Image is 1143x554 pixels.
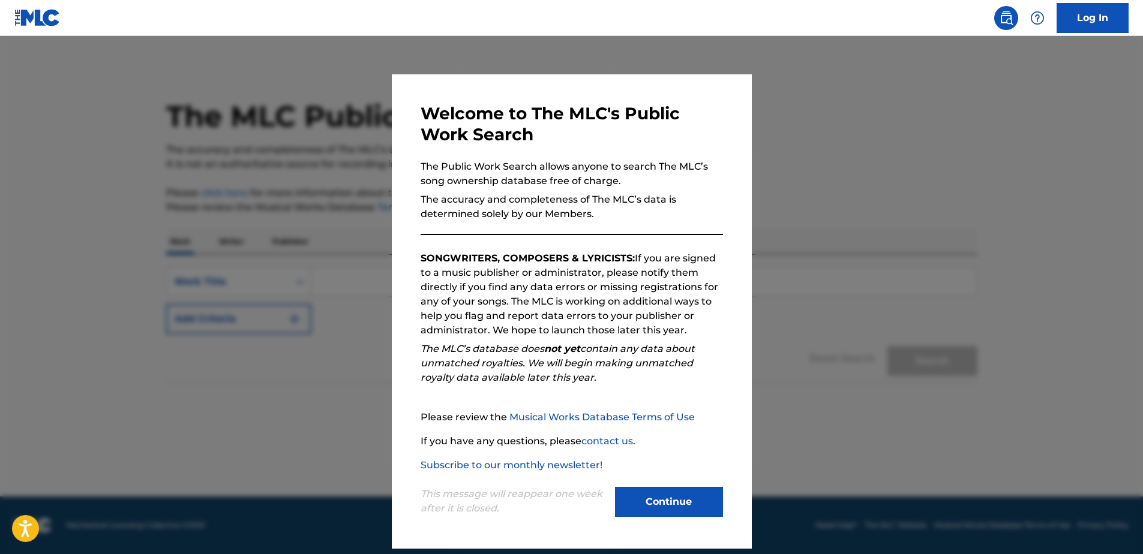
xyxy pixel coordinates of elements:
[421,487,608,516] p: This message will reappear one week after it is closed.
[1025,6,1049,30] div: Help
[1057,3,1129,33] a: Log In
[994,6,1018,30] a: Public Search
[421,159,723,188] p: The Public Work Search allows anyone to search The MLC’s song ownership database free of charge.
[421,103,723,145] h3: Welcome to The MLC's Public Work Search
[544,343,580,354] strong: not yet
[421,434,723,448] p: If you have any questions, please .
[421,192,723,221] p: The accuracy and completeness of The MLC’s data is determined solely by our Members.
[421,343,695,383] em: The MLC’s database does contain any data about unmatched royalties. We will begin making unmatche...
[14,9,61,26] img: MLC Logo
[615,487,723,517] button: Continue
[999,11,1013,25] img: search
[581,435,633,447] a: contact us
[421,459,602,471] a: Subscribe to our monthly newsletter!
[421,410,723,424] p: Please review the
[421,252,635,264] strong: SONGWRITERS, COMPOSERS & LYRICISTS:
[509,411,695,423] a: Musical Works Database Terms of Use
[421,251,723,338] p: If you are signed to a music publisher or administrator, please notify them directly if you find ...
[1030,11,1045,25] img: help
